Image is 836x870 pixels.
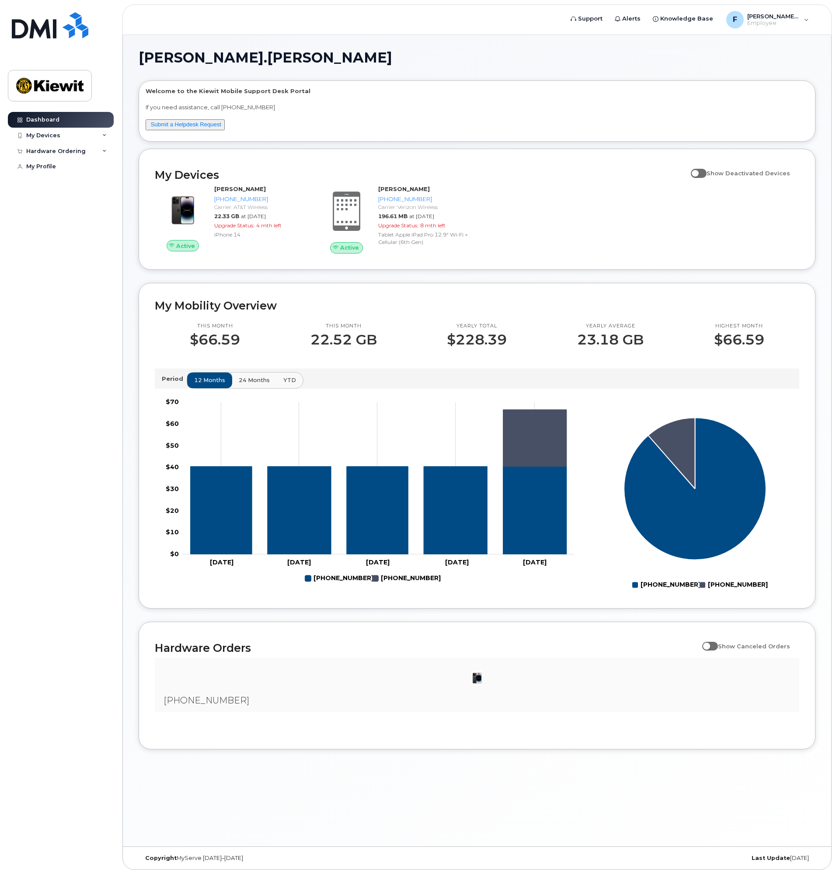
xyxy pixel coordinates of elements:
[378,195,469,203] div: [PHONE_NUMBER]
[409,213,434,219] span: at [DATE]
[378,222,418,229] span: Upgrade Status:
[366,558,390,566] tspan: [DATE]
[577,332,644,348] p: 23.18 GB
[340,244,359,252] span: Active
[214,213,239,219] span: 22.33 GB
[145,855,177,861] strong: Copyright
[310,332,377,348] p: 22.52 GB
[632,578,768,592] g: Legend
[691,165,698,172] input: Show Deactivated Devices
[151,121,221,128] a: Submit a Helpdesk Request
[305,571,441,586] g: Legend
[378,213,408,219] span: 196.61 MB
[162,189,204,231] img: image20231002-3703462-njx0qo.jpeg
[176,242,195,250] span: Active
[190,332,240,348] p: $66.59
[166,507,179,515] tspan: $20
[166,463,179,471] tspan: $40
[468,669,486,687] img: image20231002-3703462-njx0qo.jpeg
[190,323,240,330] p: This month
[146,119,225,130] button: Submit a Helpdesk Request
[283,376,296,384] span: YTD
[256,222,282,229] span: 4 mth left
[319,185,472,253] a: Active[PERSON_NAME][PHONE_NUMBER]Carrier: Verizon Wireless196.61 MBat [DATE]Upgrade Status:8 mth ...
[239,376,270,384] span: 24 months
[214,185,266,192] strong: [PERSON_NAME]
[214,222,254,229] span: Upgrade Status:
[166,398,575,586] g: Chart
[166,528,179,536] tspan: $10
[503,410,567,466] g: 269-500-1577
[707,170,790,177] span: Show Deactivated Devices
[155,641,698,654] h2: Hardware Orders
[798,832,829,863] iframe: Messenger Launcher
[577,323,644,330] p: Yearly average
[714,332,764,348] p: $66.59
[155,168,686,181] h2: My Devices
[702,638,709,645] input: Show Canceled Orders
[287,558,311,566] tspan: [DATE]
[139,855,364,862] div: MyServe [DATE]–[DATE]
[166,398,179,406] tspan: $70
[310,323,377,330] p: This month
[624,418,767,592] g: Chart
[373,571,441,586] g: 269-500-1577
[162,375,187,383] p: Period
[166,485,179,493] tspan: $30
[624,418,766,560] g: Series
[191,466,567,554] g: 570-780-1544
[170,550,179,558] tspan: $0
[378,231,469,246] div: Tablet Apple iPad Pro 12.9" Wi-Fi + Cellular (6th Gen)
[214,195,305,203] div: [PHONE_NUMBER]
[155,185,308,251] a: Active[PERSON_NAME][PHONE_NUMBER]Carrier: AT&T Wireless22.33 GBat [DATE]Upgrade Status:4 mth left...
[214,231,305,238] div: iPhone 14
[447,332,507,348] p: $228.39
[714,323,764,330] p: Highest month
[378,203,469,211] div: Carrier: Verizon Wireless
[241,213,266,219] span: at [DATE]
[305,571,373,586] g: 570-780-1544
[164,695,249,706] span: [PHONE_NUMBER]
[378,185,430,192] strong: [PERSON_NAME]
[146,87,808,95] p: Welcome to the Kiewit Mobile Support Desk Portal
[445,558,469,566] tspan: [DATE]
[420,222,446,229] span: 8 mth left
[166,441,179,449] tspan: $50
[146,103,808,111] p: If you need assistance, call [PHONE_NUMBER]
[718,643,790,650] span: Show Canceled Orders
[447,323,507,330] p: Yearly total
[155,299,799,312] h2: My Mobility Overview
[590,855,815,862] div: [DATE]
[752,855,790,861] strong: Last Update
[139,51,392,64] span: [PERSON_NAME].[PERSON_NAME]
[166,420,179,428] tspan: $60
[210,558,233,566] tspan: [DATE]
[214,203,305,211] div: Carrier: AT&T Wireless
[523,558,547,566] tspan: [DATE]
